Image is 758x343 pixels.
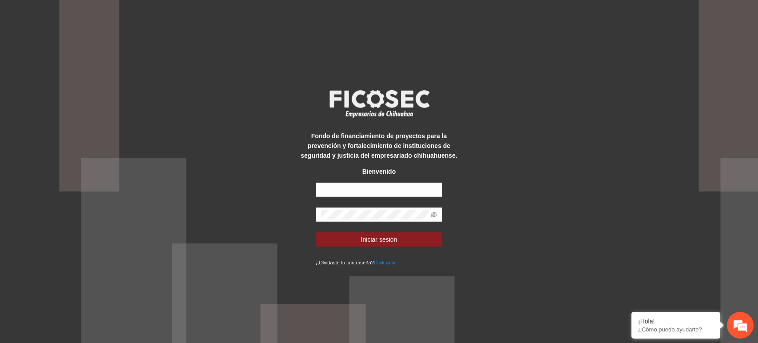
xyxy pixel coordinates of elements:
[638,326,714,333] p: ¿Cómo puedo ayudarte?
[316,260,395,265] small: ¿Olvidaste tu contraseña?
[638,318,714,325] div: ¡Hola!
[301,132,457,159] strong: Fondo de financiamiento de proyectos para la prevención y fortalecimiento de instituciones de seg...
[361,235,397,244] span: Iniciar sesión
[324,87,435,120] img: logo
[431,211,437,218] span: eye-invisible
[362,168,396,175] strong: Bienvenido
[374,260,396,265] a: Click aqui
[316,232,442,247] button: Iniciar sesión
